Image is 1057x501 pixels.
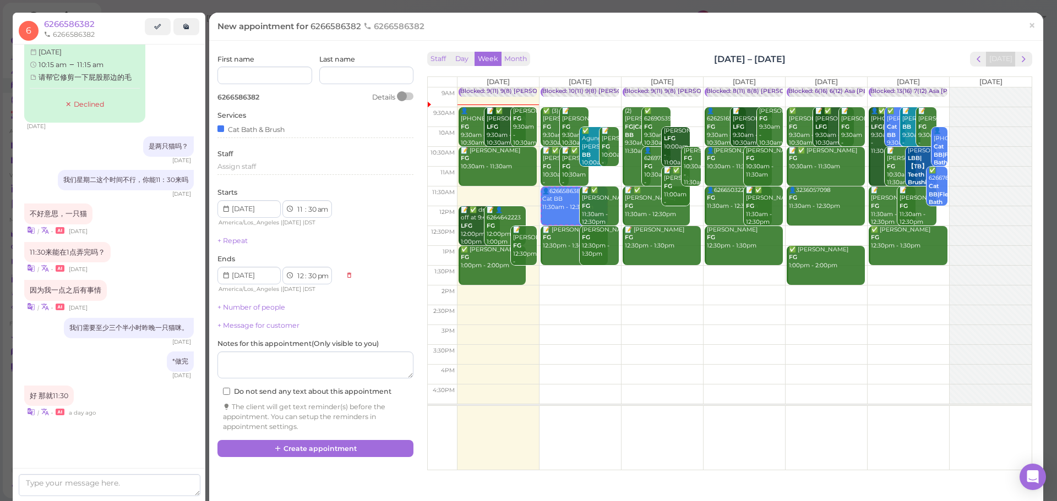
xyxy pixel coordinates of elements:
b: BB [902,123,911,130]
b: FG [625,234,633,241]
span: 08/08/2025 04:46pm [172,190,191,197]
span: 10am [439,129,455,136]
span: 1:30pm [434,268,455,275]
div: 📝 ✅ [PERSON_NAME] 10:30am - 11:30am [562,147,588,195]
span: [DATE] [815,78,838,86]
span: [DATE] [897,78,920,86]
b: FG [461,254,469,261]
b: BB [582,151,591,158]
span: 2:30pm [433,307,455,315]
b: FG [582,234,590,241]
b: Cat BB|Flea Bath [929,183,952,206]
div: 不好意思，一只猫 [24,203,92,224]
span: Assign staff [217,162,256,170]
div: ✅ [PERSON_NAME] 9:30am - 10:30am [788,107,828,147]
label: First name [217,54,254,64]
b: FG [746,155,754,162]
div: • [24,224,194,236]
b: FG [602,143,610,150]
b: FG [644,163,652,170]
button: prev [970,52,987,67]
b: FG [562,123,570,130]
div: | | [217,284,340,294]
b: FG [707,155,715,162]
div: Declined [30,94,140,115]
span: 9am [442,90,455,97]
div: 👤[PERSON_NAME] 10:30am - 11:30am [706,147,772,171]
b: FG [746,202,754,210]
b: FG [841,123,849,130]
div: 📝 [PERSON_NAME] 10:00am - 11:00am [601,127,619,175]
div: • [24,301,194,312]
div: ✅ Agung [PERSON_NAME] 10:00am - 11:00am [581,127,608,184]
div: Blocked: 6(16) 6(12) Asa [PERSON_NAME] [PERSON_NAME] • Appointment [788,87,1007,96]
div: ✅ [PERSON_NAME] 12:30pm - 1:30pm [870,226,947,250]
span: 12pm [439,208,455,216]
button: Create appointment [217,440,413,458]
span: 08/08/2025 06:34pm [69,304,88,311]
span: [DATE] [651,78,674,86]
span: DST [304,285,315,293]
span: 11:15 am [77,60,103,69]
span: 08/09/2025 09:56pm [69,409,96,416]
b: FG|Cat BB [625,123,645,139]
div: 📝 [PERSON_NAME] 11:30am - 12:30pm [870,186,915,227]
div: Blocked: 9(11) 9(8) [PERSON_NAME] • Appointment [624,87,774,96]
li: 6266586382 [41,30,97,40]
div: 请帮它修剪一下屁股那边的毛 [30,73,140,82]
span: 10:30am [431,149,455,156]
div: 📝 ✅ [PERSON_NAME] 11:00am - 12:00pm [663,167,690,215]
b: FG [513,115,521,122]
button: Day [449,52,475,67]
div: Cat Bath & Brush [217,123,285,135]
span: 2pm [442,288,455,295]
span: 4pm [441,367,455,374]
div: [PERSON_NAME] 9:30am - 10:30am [513,107,537,147]
div: ✅ 6269053995 9:30am - 10:30am [644,107,670,147]
div: 因为我一点之后有事情 [24,280,107,301]
span: [DATE] [569,78,592,86]
label: Notes for this appointment ( Only visible to you ) [217,339,379,349]
span: 08/09/2025 10:02am [172,338,191,345]
span: 11am [440,169,455,176]
button: next [1015,52,1032,67]
div: 📝 ✅ [PERSON_NAME] 11:30am - 12:30pm [624,186,690,219]
input: Do not send any text about this appointment [223,388,230,395]
div: 👤[PHONE_NUMBER] 9:30am - 10:30am [460,107,500,147]
b: FG [789,155,797,162]
span: 12:30pm [431,228,455,235]
div: 👤6266586382 Cat BB 11:30am - 12:30pm [542,188,607,212]
div: ✅ [PERSON_NAME] 1:00pm - 2:00pm [788,246,865,270]
button: Month [501,52,530,67]
b: FG [461,123,469,130]
b: FG [543,163,551,170]
div: 👤6262516522 9:30am - 10:30am [706,107,746,147]
b: FG [543,123,551,130]
span: [DATE] [733,78,756,86]
span: New appointment for [217,21,427,31]
div: | | [217,218,340,228]
div: 📝 [PERSON_NAME] 9:30am - 10:30am [562,107,588,147]
span: [DATE] [282,219,301,226]
span: 08/08/2025 06:34pm [69,266,88,273]
label: Services [217,111,246,120]
div: 📝 [PERSON_NAME] 12:30pm - 1:30pm [624,226,701,250]
b: FG [707,194,715,201]
i: | [37,228,39,235]
span: 6266586382 [310,21,363,31]
b: LFG [815,123,827,130]
div: Details [372,92,395,102]
button: Staff [427,52,449,67]
div: 📝 [PERSON_NAME] 12:30pm - 1:30pm [542,226,608,250]
b: FG [789,194,797,201]
div: [PERSON_NAME] 10:30am - 11:30am [907,147,936,219]
div: ✅ [PERSON_NAME] 1:00pm - 2:00pm [460,246,526,270]
label: Ends [217,254,235,264]
div: [PERSON_NAME] 10:30am - 11:30am [745,147,783,179]
i: | [37,266,39,273]
span: 6 [19,21,39,41]
span: [DATE] [487,78,510,86]
label: Starts [217,188,237,197]
b: FG [562,163,570,170]
div: The client will get text reminder(s) before the appointment. You can setup the reminders in appoi... [223,402,408,432]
